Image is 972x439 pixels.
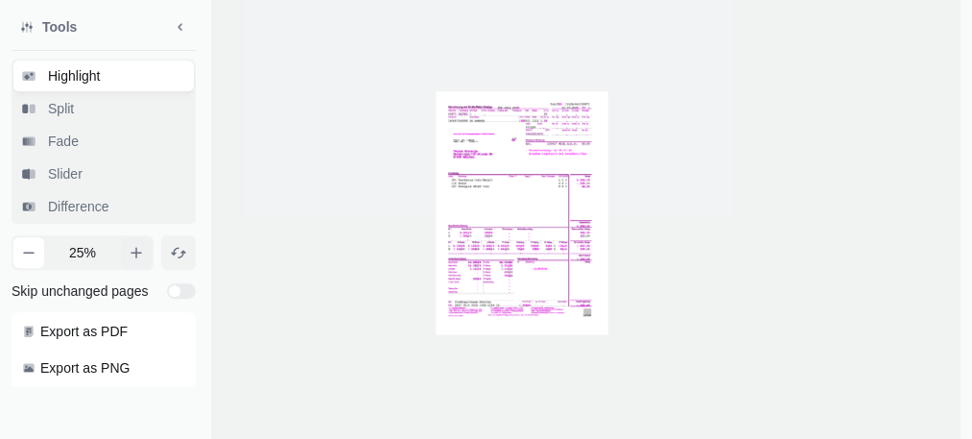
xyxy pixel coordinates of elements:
span: Skip unchanged pages [12,281,159,301]
button: Export as PNG [13,351,194,385]
span: Split [44,99,78,118]
button: Slider [13,159,194,189]
span: Highlight [44,66,104,85]
span: Slider [44,164,86,183]
button: Highlight [13,61,194,91]
button: Fade [13,126,194,157]
button: Split [13,93,194,124]
button: Minimize sidebar [165,12,196,42]
span: 25 % [44,243,121,262]
button: Export as PDF [13,314,194,349]
span: Fade [44,132,83,151]
span: Tools [38,17,81,37]
button: Difference [13,191,194,222]
span: Export as PDF [40,322,128,341]
span: Export as PNG [40,358,130,378]
span: Difference [44,197,113,216]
